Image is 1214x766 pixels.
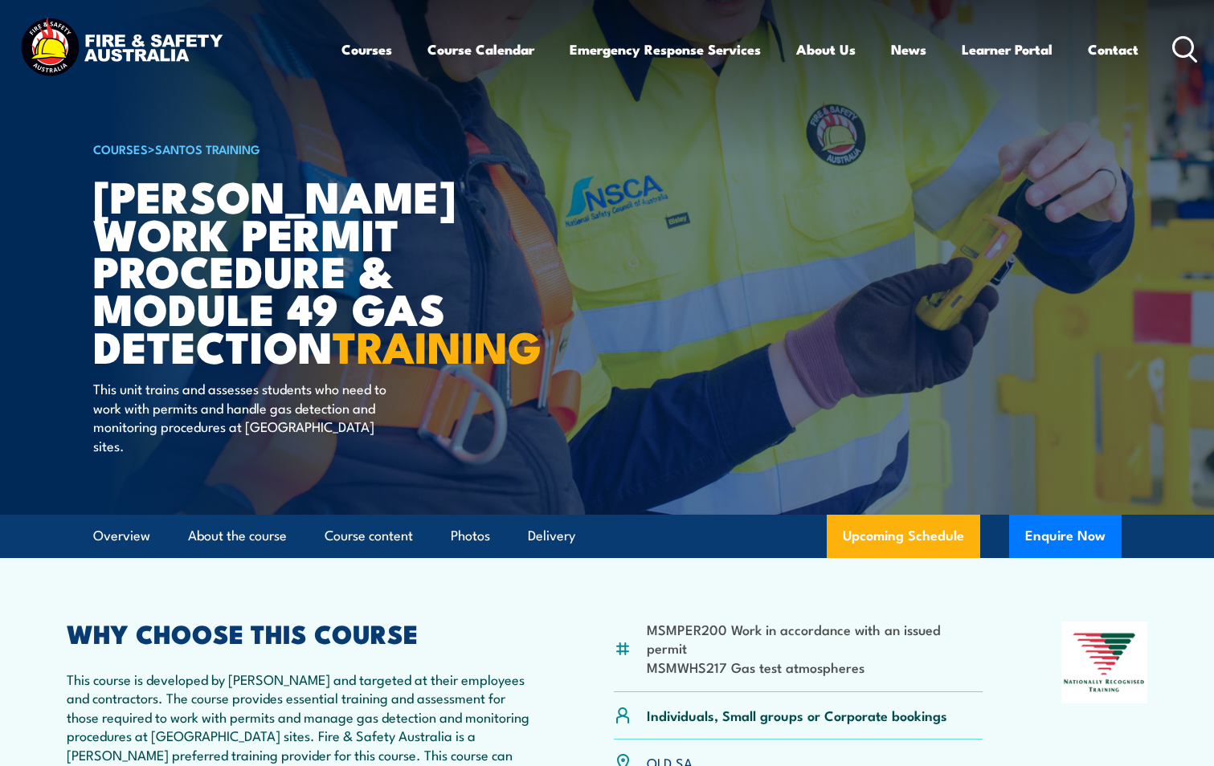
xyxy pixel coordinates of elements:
a: Emergency Response Services [570,28,761,71]
p: This unit trains and assesses students who need to work with permits and handle gas detection and... [93,379,386,454]
a: News [891,28,926,71]
a: COURSES [93,140,148,157]
img: Nationally Recognised Training logo. [1061,621,1148,703]
a: Santos Training [155,140,260,157]
h6: > [93,139,490,158]
a: Upcoming Schedule [827,515,980,558]
a: Overview [93,515,150,557]
strong: TRAINING [333,312,542,378]
button: Enquire Now [1009,515,1122,558]
h1: [PERSON_NAME] Work Permit Procedure & Module 49 Gas Detection [93,177,490,365]
h2: WHY CHOOSE THIS COURSE [67,621,536,644]
a: Courses [341,28,392,71]
p: Individuals, Small groups or Corporate bookings [647,706,947,724]
li: MSMPER200 Work in accordance with an issued permit [647,620,983,658]
a: Contact [1088,28,1138,71]
a: About the course [188,515,287,557]
a: Course Calendar [427,28,534,71]
a: Photos [451,515,490,557]
a: Delivery [528,515,575,557]
a: Learner Portal [962,28,1053,71]
li: MSMWHS217 Gas test atmospheres [647,658,983,676]
a: Course content [325,515,413,557]
a: About Us [796,28,856,71]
